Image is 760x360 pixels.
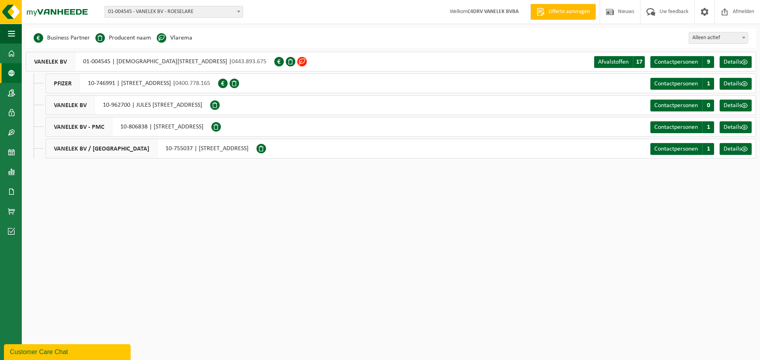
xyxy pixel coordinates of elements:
[702,56,714,68] span: 9
[702,121,714,133] span: 1
[689,32,748,44] span: Alleen actief
[650,100,714,111] a: Contactpersonen 0
[724,59,741,65] span: Details
[650,78,714,90] a: Contactpersonen 1
[95,32,151,44] li: Producent naam
[530,4,596,20] a: Offerte aanvragen
[598,59,629,65] span: Afvalstoffen
[650,143,714,155] a: Contactpersonen 1
[104,6,243,18] span: 01-004545 - VANELEK BV - ROESELARE
[724,124,741,130] span: Details
[547,8,592,16] span: Offerte aanvragen
[720,78,752,90] a: Details
[724,146,741,152] span: Details
[720,121,752,133] a: Details
[34,32,90,44] li: Business Partner
[157,32,192,44] li: Vlarema
[720,56,752,68] a: Details
[654,146,698,152] span: Contactpersonen
[232,58,266,65] span: 0443.893.675
[654,59,698,65] span: Contactpersonen
[46,74,80,93] span: PFIZER
[594,56,645,68] a: Afvalstoffen 17
[46,95,210,115] div: 10-962700 | JULES [STREET_ADDRESS]
[650,56,714,68] a: Contactpersonen 9
[46,74,218,93] div: 10-746991 | [STREET_ADDRESS] |
[26,52,274,72] div: 01-004545 | [DEMOGRAPHIC_DATA][STREET_ADDRESS] |
[467,9,519,15] strong: C4DRV VANELEK BVBA
[46,117,112,136] span: VANELEK BV - PMC
[46,96,95,115] span: VANELEK BV
[702,143,714,155] span: 1
[650,121,714,133] a: Contactpersonen 1
[46,117,211,137] div: 10-806838 | [STREET_ADDRESS]
[702,78,714,90] span: 1
[654,102,698,109] span: Contactpersonen
[724,81,741,87] span: Details
[46,139,158,158] span: VANELEK BV / [GEOGRAPHIC_DATA]
[720,143,752,155] a: Details
[654,81,698,87] span: Contactpersonen
[720,100,752,111] a: Details
[4,343,132,360] iframe: chat widget
[724,102,741,109] span: Details
[654,124,698,130] span: Contactpersonen
[175,80,210,87] span: 0400.778.165
[633,56,645,68] span: 17
[689,32,748,43] span: Alleen actief
[26,52,75,71] span: VANELEK BV
[46,139,256,158] div: 10-755037 | [STREET_ADDRESS]
[702,100,714,111] span: 0
[105,6,243,17] span: 01-004545 - VANELEK BV - ROESELARE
